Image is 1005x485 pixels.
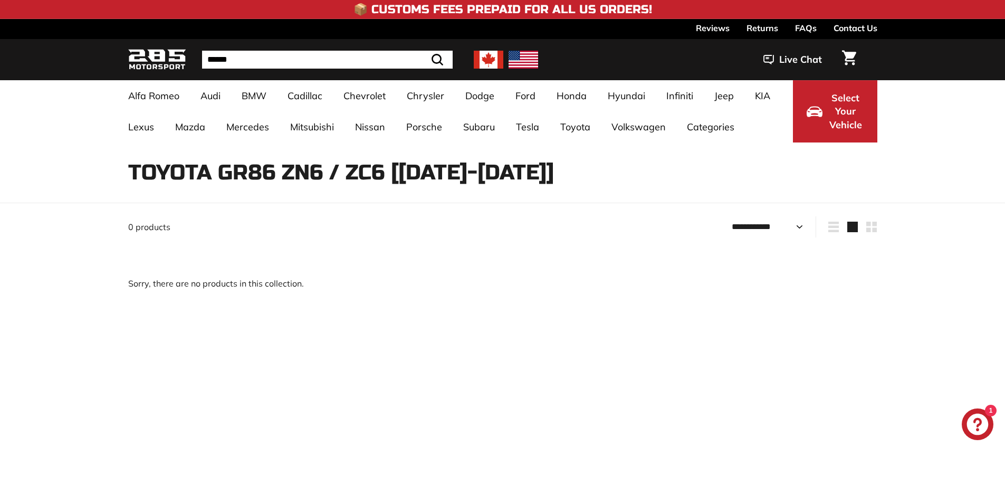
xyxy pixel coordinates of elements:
[696,19,730,37] a: Reviews
[165,111,216,142] a: Mazda
[959,408,997,443] inbox-online-store-chat: Shopify online store chat
[353,3,652,16] h4: 📦 Customs Fees Prepaid for All US Orders!
[128,161,877,184] h1: Toyota GR86 ZN6 / ZC6 [[DATE]-[DATE]]
[505,80,546,111] a: Ford
[546,80,597,111] a: Honda
[750,46,836,73] button: Live Chat
[231,80,277,111] a: BMW
[277,80,333,111] a: Cadillac
[128,221,503,233] div: 0 products
[118,111,165,142] a: Lexus
[601,111,676,142] a: Volkswagen
[344,111,396,142] a: Nissan
[505,111,550,142] a: Tesla
[396,111,453,142] a: Porsche
[597,80,656,111] a: Hyundai
[828,91,864,132] span: Select Your Vehicle
[550,111,601,142] a: Toyota
[128,47,186,72] img: Logo_285_Motorsport_areodynamics_components
[333,80,396,111] a: Chevrolet
[744,80,781,111] a: KIA
[656,80,704,111] a: Infiniti
[216,111,280,142] a: Mercedes
[836,42,863,78] a: Cart
[453,111,505,142] a: Subaru
[128,245,877,321] div: Sorry, there are no products in this collection.
[118,80,190,111] a: Alfa Romeo
[280,111,344,142] a: Mitsubishi
[676,111,745,142] a: Categories
[779,53,822,66] span: Live Chat
[190,80,231,111] a: Audi
[455,80,505,111] a: Dodge
[795,19,817,37] a: FAQs
[202,51,453,69] input: Search
[834,19,877,37] a: Contact Us
[793,80,877,142] button: Select Your Vehicle
[746,19,778,37] a: Returns
[704,80,744,111] a: Jeep
[396,80,455,111] a: Chrysler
